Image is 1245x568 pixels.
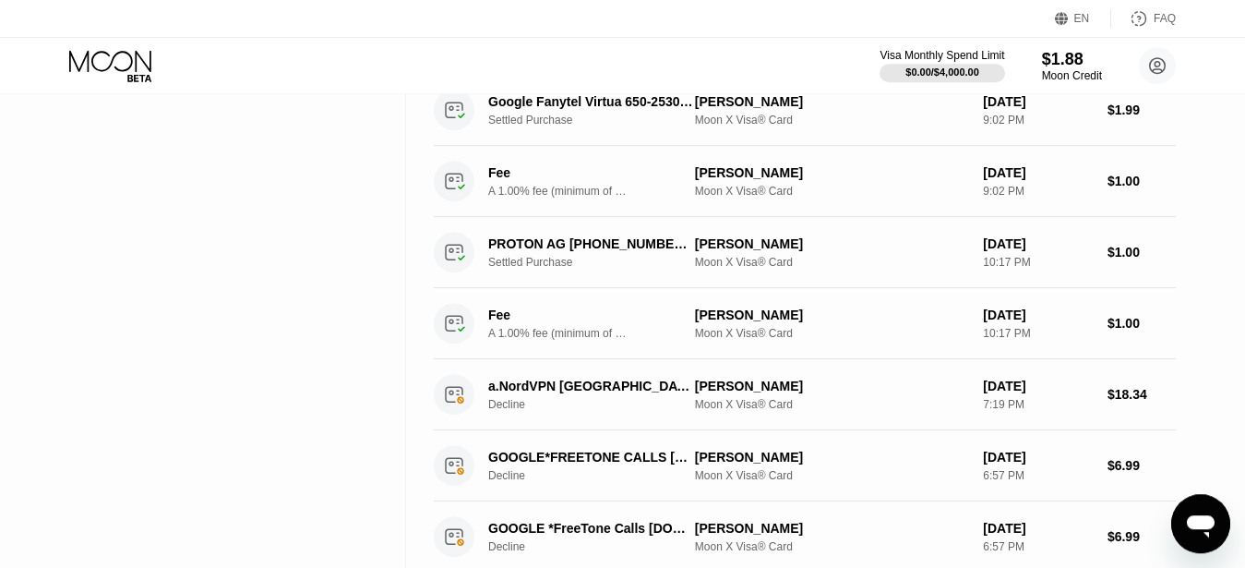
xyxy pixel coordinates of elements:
div: Moon X Visa® Card [695,469,968,482]
div: A 1.00% fee (minimum of $1.00) is charged on all transactions [488,185,627,198]
div: Moon X Visa® Card [695,185,968,198]
div: FAQ [1154,12,1176,25]
div: [DATE] [983,450,1093,465]
div: Visa Monthly Spend Limit$0.00/$4,000.00 [880,49,1004,82]
div: EN [1055,9,1111,28]
div: $1.00 [1107,245,1176,260]
div: Settled Purchase [488,114,710,127]
div: 10:17 PM [983,256,1093,269]
div: 6:57 PM [983,540,1093,553]
div: 9:02 PM [983,114,1093,127]
div: 10:17 PM [983,327,1093,340]
iframe: Button to launch messaging window [1171,494,1230,553]
div: [PERSON_NAME] [695,521,968,536]
div: [DATE] [983,165,1093,180]
div: Moon X Visa® Card [695,256,968,269]
div: a.NordVPN [GEOGRAPHIC_DATA] [488,379,694,393]
div: $6.99 [1107,458,1176,473]
div: 9:02 PM [983,185,1093,198]
div: [DATE] [983,379,1093,393]
div: FAQ [1111,9,1176,28]
div: [PERSON_NAME] [695,450,968,465]
div: Google Fanytel Virtua 650-2530000 USSettled Purchase[PERSON_NAME]Moon X Visa® Card[DATE]9:02 PM$1.99 [434,75,1176,146]
div: Moon X Visa® Card [695,398,968,411]
div: Moon X Visa® Card [695,540,968,553]
div: [DATE] [983,94,1093,109]
div: [PERSON_NAME] [695,308,968,322]
div: $1.88Moon Credit [1042,50,1102,82]
div: FeeA 1.00% fee (minimum of $1.00) is charged on all transactions[PERSON_NAME]Moon X Visa® Card[DA... [434,288,1176,359]
div: Moon Credit [1042,69,1102,82]
div: [PERSON_NAME] [695,165,968,180]
div: EN [1074,12,1090,25]
div: a.NordVPN [GEOGRAPHIC_DATA]Decline[PERSON_NAME]Moon X Visa® Card[DATE]7:19 PM$18.34 [434,359,1176,430]
div: Settled Purchase [488,256,710,269]
div: $1.00 [1107,174,1176,188]
div: Google Fanytel Virtua 650-2530000 US [488,94,694,109]
div: $18.34 [1107,387,1176,402]
div: $1.88 [1042,50,1102,69]
div: Decline [488,540,710,553]
div: FeeA 1.00% fee (minimum of $1.00) is charged on all transactions[PERSON_NAME]Moon X Visa® Card[DA... [434,146,1176,217]
div: $1.00 [1107,316,1176,331]
div: Visa Monthly Spend Limit [880,49,1004,62]
div: [DATE] [983,521,1093,536]
div: [DATE] [983,308,1093,322]
div: Decline [488,398,710,411]
div: GOOGLE*FREETONE CALLS [DOMAIN_NAME][URL][GEOGRAPHIC_DATA]Decline[PERSON_NAME]Moon X Visa® Card[DA... [434,430,1176,502]
div: GOOGLE*FREETONE CALLS [DOMAIN_NAME][URL][GEOGRAPHIC_DATA] [488,450,694,465]
div: [PERSON_NAME] [695,379,968,393]
div: $0.00 / $4,000.00 [905,66,979,78]
div: 6:57 PM [983,469,1093,482]
div: $1.99 [1107,103,1176,117]
div: $6.99 [1107,529,1176,544]
div: A 1.00% fee (minimum of $1.00) is charged on all transactions [488,327,627,340]
div: PROTON AG [PHONE_NUMBER] CHSettled Purchase[PERSON_NAME]Moon X Visa® Card[DATE]10:17 PM$1.00 [434,217,1176,288]
div: [DATE] [983,236,1093,251]
div: Fee [488,165,617,180]
div: GOOGLE *FreeTone Calls [DOMAIN_NAME][URL][GEOGRAPHIC_DATA] [488,521,694,536]
div: Decline [488,469,710,482]
div: Moon X Visa® Card [695,327,968,340]
div: Fee [488,308,617,322]
div: 7:19 PM [983,398,1093,411]
div: PROTON AG [PHONE_NUMBER] CH [488,236,694,251]
div: [PERSON_NAME] [695,94,968,109]
div: [PERSON_NAME] [695,236,968,251]
div: Moon X Visa® Card [695,114,968,127]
